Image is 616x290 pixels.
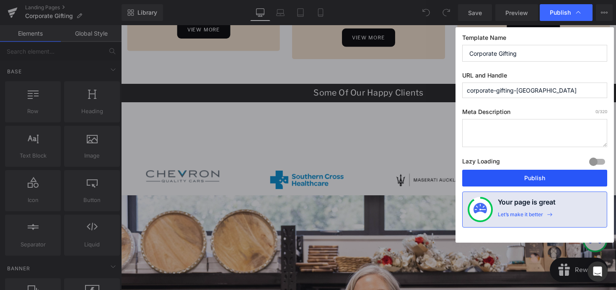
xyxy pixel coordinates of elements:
span: view more [237,3,270,22]
iframe: Button to open loyalty program pop-up [439,238,499,263]
span: Publish [550,9,571,16]
button: Publish [462,170,607,186]
label: Lazy Loading [462,156,500,170]
a: view more [226,3,281,22]
span: 0 [595,109,598,114]
div: Open Intercom Messenger [588,262,608,282]
span: /320 [595,109,607,114]
label: URL and Handle [462,72,607,83]
div: Let’s make it better [498,211,543,222]
label: Template Name [462,34,607,45]
label: Meta Description [462,108,607,119]
img: onboarding-status.svg [474,203,487,216]
h4: Your page is great [498,197,556,211]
